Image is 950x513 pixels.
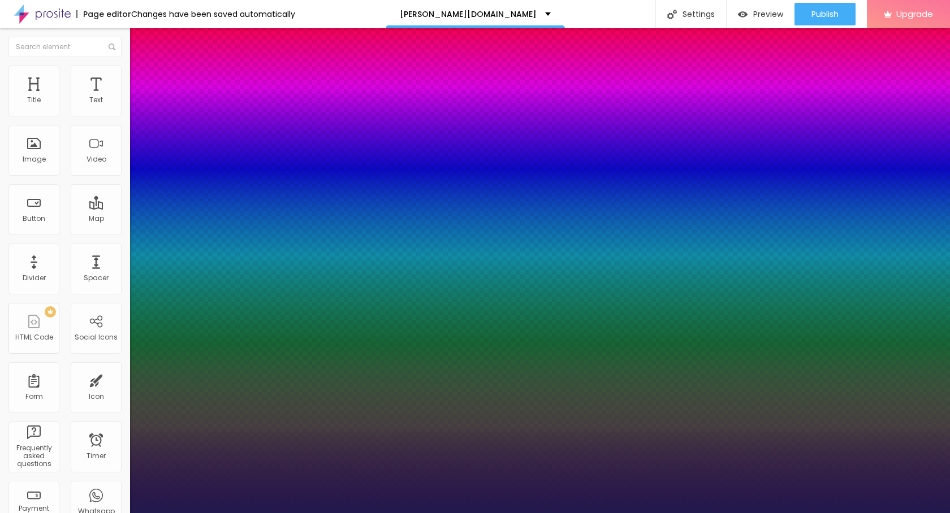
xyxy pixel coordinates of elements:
img: Icone [109,44,115,50]
span: Publish [811,10,839,19]
div: Divider [23,274,46,282]
div: Timer [87,452,106,460]
div: Spacer [84,274,109,282]
div: Social Icons [75,333,118,341]
img: view-1.svg [738,10,748,19]
div: Frequently asked questions [11,444,56,468]
div: Text [89,96,103,104]
div: Icon [89,393,104,401]
div: Changes have been saved automatically [131,10,295,18]
div: Video [87,155,106,163]
input: Search element [8,37,122,57]
img: Icone [667,10,677,19]
button: Preview [727,3,794,25]
button: Publish [794,3,856,25]
div: Image [23,155,46,163]
span: Upgrade [896,9,933,19]
div: Title [27,96,41,104]
div: Button [23,215,45,223]
div: HTML Code [15,333,53,341]
div: Form [25,393,43,401]
p: [PERSON_NAME][DOMAIN_NAME] [400,10,537,18]
span: Preview [753,10,783,19]
div: Map [89,215,104,223]
div: Page editor [76,10,131,18]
